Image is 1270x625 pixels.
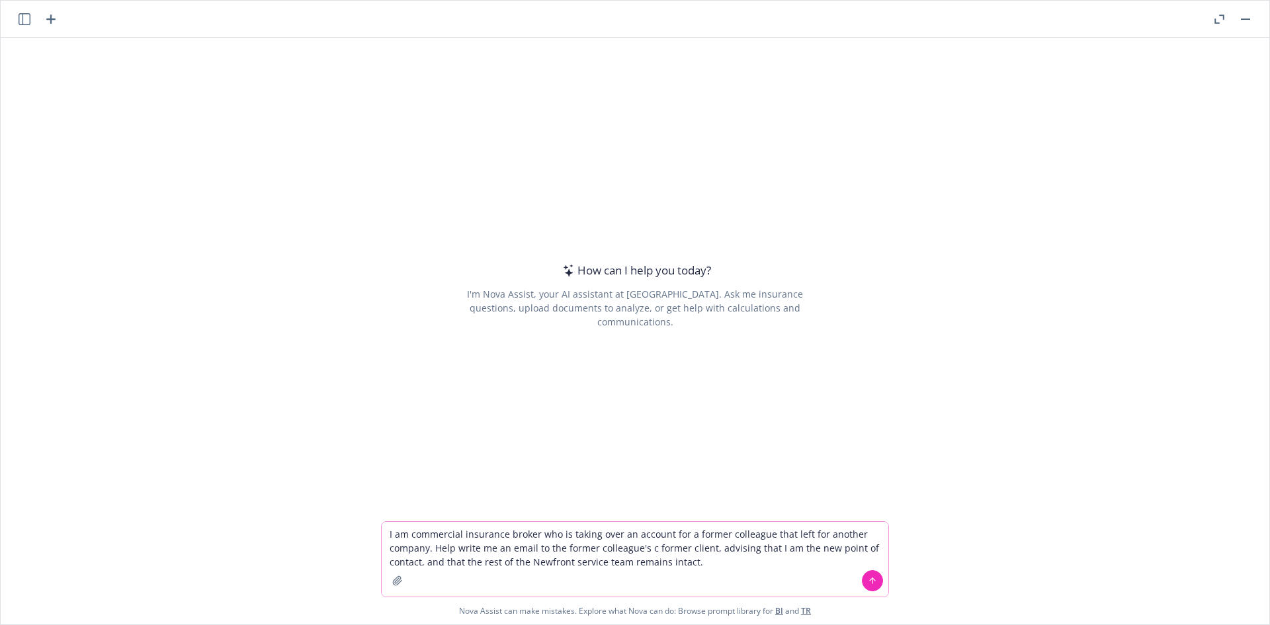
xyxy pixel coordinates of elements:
div: How can I help you today? [559,262,711,279]
a: TR [801,605,811,616]
span: Nova Assist can make mistakes. Explore what Nova can do: Browse prompt library for and [6,597,1264,624]
textarea: I am commercial insurance broker who is taking over an account for a former colleague that left f... [382,522,888,597]
div: I'm Nova Assist, your AI assistant at [GEOGRAPHIC_DATA]. Ask me insurance questions, upload docum... [448,287,821,329]
a: BI [775,605,783,616]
